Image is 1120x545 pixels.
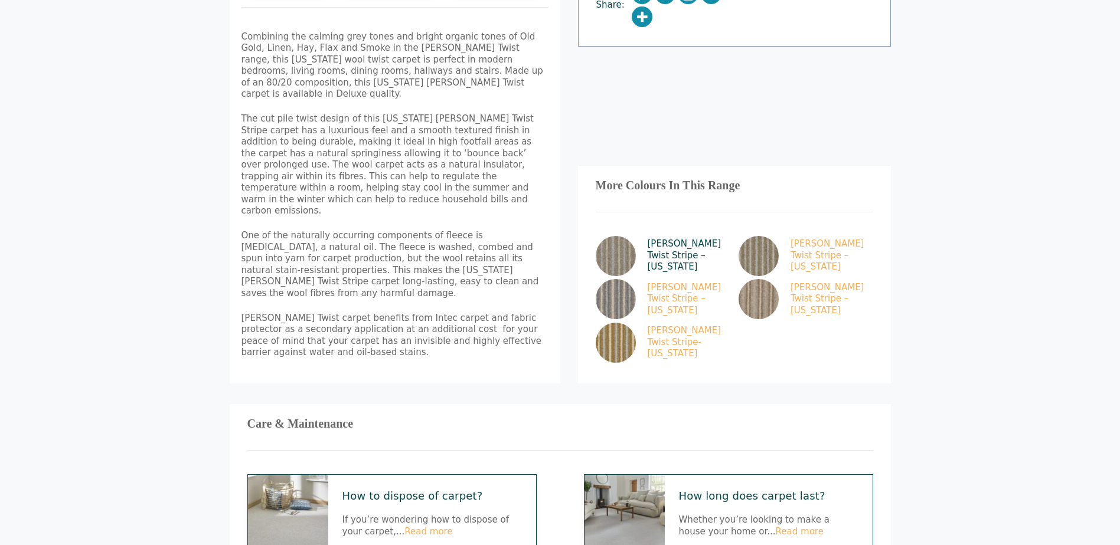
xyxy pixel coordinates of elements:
a: [PERSON_NAME] Twist Stripe- [US_STATE] [596,323,726,363]
a: How long does carpet last? [679,489,858,503]
a: Read more [776,526,824,537]
a: [PERSON_NAME] Twist Stripe – [US_STATE] [596,279,726,319]
img: Tomkinson Twist - Tennessee stripe [596,236,636,276]
a: How to dispose of carpet? [342,489,522,503]
h3: Care & Maintenance [247,422,873,426]
span: Combining the calming grey tones and bright organic tones of Old Gold, Linen, Hay, Flax and Smoke... [241,31,543,100]
h3: More Colours In This Range [596,183,873,188]
a: Read more [404,526,452,537]
a: More [632,6,652,27]
a: [PERSON_NAME] Twist Stripe – [US_STATE] [739,279,868,319]
span: One of the naturally occurring components of fleece is [MEDICAL_DATA], a natural oil. The fleece ... [241,230,539,298]
img: Tomkinson Twist stripe - Texas [739,236,779,276]
img: Tomkinson Twist - Oklahoma [739,279,779,319]
a: [PERSON_NAME] Twist Stripe – [US_STATE] [739,236,868,276]
img: Tomkinson Twist stripe - New York [596,279,636,319]
div: Whether you’re looking to make a house your home or... [679,489,858,537]
img: Tomkinson Twist - Alabama stripe [596,323,636,363]
p: [PERSON_NAME] Twist carpet benefits from Intec carpet and fabric protector as a secondary applica... [241,313,548,359]
a: [PERSON_NAME] Twist Stripe – [US_STATE] [596,236,726,276]
span: The cut pile twist design of this [US_STATE] [PERSON_NAME] Twist Stripe carpet has a luxurious fe... [241,113,534,216]
div: If you’re wondering how to dispose of your carpet,... [342,489,522,537]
